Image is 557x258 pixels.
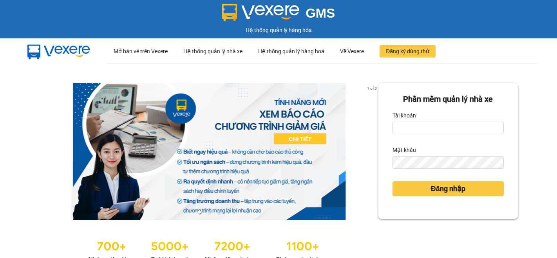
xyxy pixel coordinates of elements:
[392,181,504,196] button: Đăng nhập
[258,39,324,64] div: Hệ thống quản lý hàng hoá
[392,109,416,122] label: Tài khoản
[198,211,201,214] li: slide item 1
[222,4,300,21] img: logo 2
[431,183,465,194] span: Đăng nhập
[392,156,504,169] input: Mật khẩu
[183,39,242,64] div: Hệ thống quản lý nhà xe
[207,211,210,214] li: slide item 2
[365,83,378,93] p: 1 of 3
[217,211,220,214] li: slide item 3
[39,83,50,220] button: previous slide / item
[386,47,429,56] span: Đăng ký dùng thử
[392,93,504,105] div: Phần mềm quản lý nhà xe
[114,39,168,64] div: Mở bán vé trên Vexere
[392,122,504,134] input: Tài khoản
[367,83,378,220] button: next slide / item
[2,26,555,34] div: Hệ thống quản lý hàng hóa
[20,38,98,64] img: mbUUG5Q.png
[392,144,416,156] label: Mật khẩu
[222,12,335,18] a: GMS
[306,6,335,20] span: GMS
[340,39,364,64] div: Về Vexere
[380,45,436,58] button: Đăng ký dùng thử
